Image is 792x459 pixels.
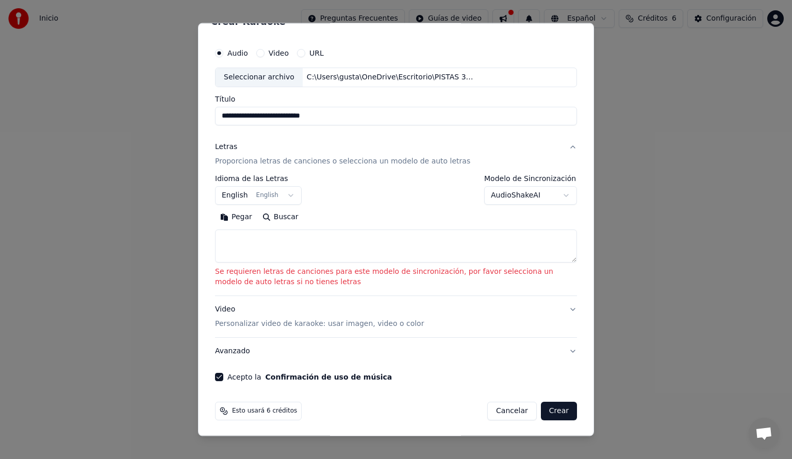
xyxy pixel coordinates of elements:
button: Pegar [215,208,257,225]
p: Personalizar video de karaoke: usar imagen, video o color [215,318,424,329]
label: Audio [227,50,248,57]
button: Avanzado [215,337,577,364]
div: Letras [215,141,237,152]
button: LetrasProporciona letras de canciones o selecciona un modelo de auto letras [215,133,577,174]
div: Video [215,304,424,329]
button: Acepto la [266,373,392,380]
label: Acepto la [227,373,392,380]
label: Video [269,50,289,57]
p: Se requieren letras de canciones para este modelo de sincronización, por favor selecciona un mode... [215,266,577,287]
label: URL [309,50,324,57]
button: Cancelar [487,401,537,420]
div: Seleccionar archivo [216,68,303,87]
label: Modelo de Sincronización [484,174,577,182]
div: C:\Users\gusta\OneDrive\Escritorio\PISTAS 3000\[PERSON_NAME] - PORQUE TENGO GANAS.mp3 [303,72,478,83]
div: LetrasProporciona letras de canciones o selecciona un modelo de auto letras [215,174,577,295]
p: Proporciona letras de canciones o selecciona un modelo de auto letras [215,156,470,166]
label: Idioma de las Letras [215,174,302,182]
button: Crear [541,401,577,420]
span: Esto usará 6 créditos [232,406,297,415]
h2: Crear Karaoke [211,17,581,26]
label: Título [215,95,577,102]
button: VideoPersonalizar video de karaoke: usar imagen, video o color [215,296,577,337]
button: Buscar [257,208,304,225]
